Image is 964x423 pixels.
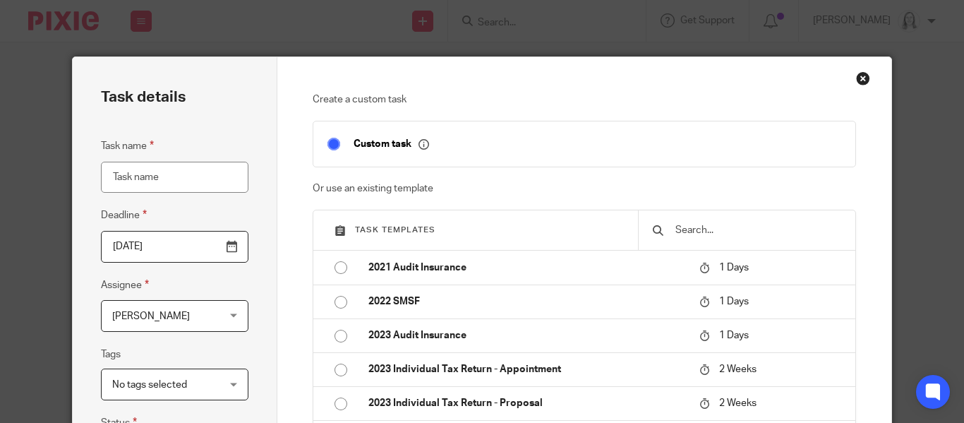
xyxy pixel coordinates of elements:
p: 2021 Audit Insurance [368,261,685,275]
p: 2023 Audit Insurance [368,328,685,342]
span: No tags selected [112,380,187,390]
span: 2 Weeks [719,364,757,374]
label: Tags [101,347,121,362]
p: Custom task [354,138,429,150]
label: Deadline [101,207,147,223]
div: Close this dialog window [856,71,870,85]
input: Pick a date [101,231,248,263]
span: Task templates [355,226,435,234]
p: Or use an existing template [313,181,855,196]
span: 2 Weeks [719,398,757,408]
span: [PERSON_NAME] [112,311,190,321]
input: Search... [674,222,841,238]
h2: Task details [101,85,186,109]
span: 1 Days [719,263,749,273]
input: Task name [101,162,248,193]
p: 2023 Individual Tax Return - Proposal [368,396,685,410]
span: 1 Days [719,330,749,340]
p: 2022 SMSF [368,294,685,309]
label: Task name [101,138,154,154]
span: 1 Days [719,297,749,306]
p: 2023 Individual Tax Return - Appointment [368,362,685,376]
p: Create a custom task [313,93,855,107]
label: Assignee [101,277,149,293]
